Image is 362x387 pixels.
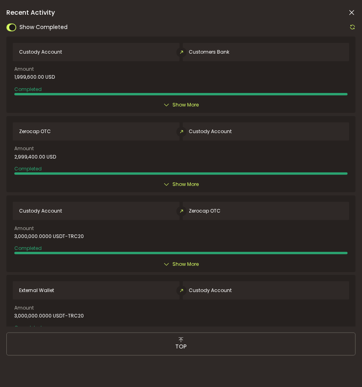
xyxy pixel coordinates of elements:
span: Amount [14,146,34,151]
span: External Wallet [19,288,54,293]
span: 1,999,600.00 USD [14,74,55,80]
span: Completed [14,165,42,172]
span: Show More [172,180,199,188]
span: Recent Activity [6,10,55,16]
span: Amount [14,306,34,310]
span: 3,000,000.0000 USDT-TRC20 [14,234,84,239]
span: Zerocap OTC [189,208,221,214]
div: 聊天小工具 [267,301,362,387]
span: Show More [172,101,199,109]
span: Custody Account [19,208,62,214]
span: TOP [175,342,187,351]
span: 2,999,400.00 USD [14,154,56,160]
span: Zerocap OTC [19,129,51,134]
span: Completed [14,324,42,331]
span: Custody Account [19,49,62,55]
span: Show More [172,260,199,268]
span: Show Completed [19,23,68,31]
iframe: Chat Widget [267,301,362,387]
span: Completed [14,245,42,252]
span: 3,000,000.0000 USDT-TRC20 [14,313,84,319]
span: Completed [14,86,42,93]
span: Customers Bank [189,49,230,55]
span: Custody Account [189,288,232,293]
span: Amount [14,226,34,231]
span: Custody Account [189,129,232,134]
span: Amount [14,67,34,72]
